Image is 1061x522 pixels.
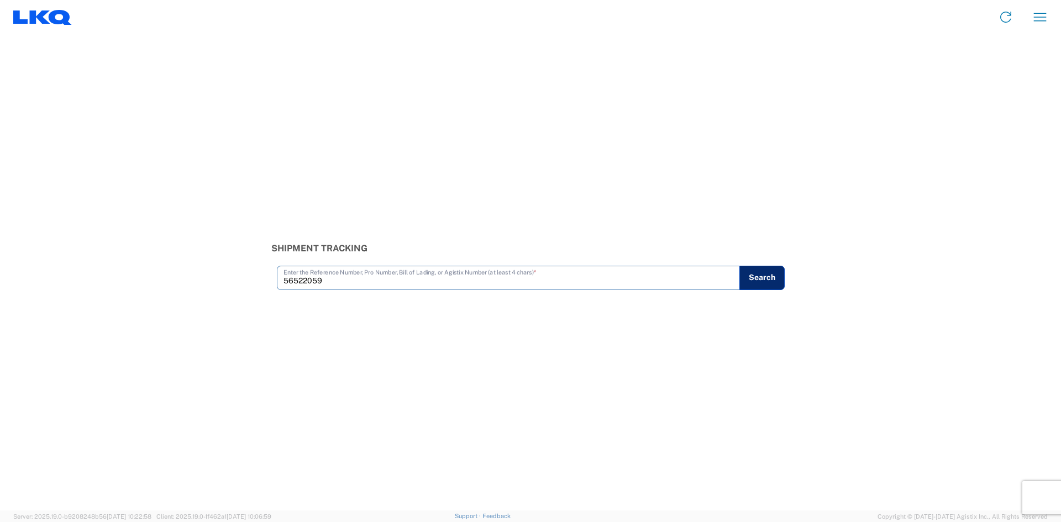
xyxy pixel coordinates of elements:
[227,513,271,520] span: [DATE] 10:06:59
[156,513,271,520] span: Client: 2025.19.0-1f462a1
[107,513,151,520] span: [DATE] 10:22:58
[13,513,151,520] span: Server: 2025.19.0-b9208248b56
[482,513,511,519] a: Feedback
[739,266,785,290] button: Search
[878,512,1048,521] span: Copyright © [DATE]-[DATE] Agistix Inc., All Rights Reserved
[271,243,790,254] h3: Shipment Tracking
[455,513,482,519] a: Support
